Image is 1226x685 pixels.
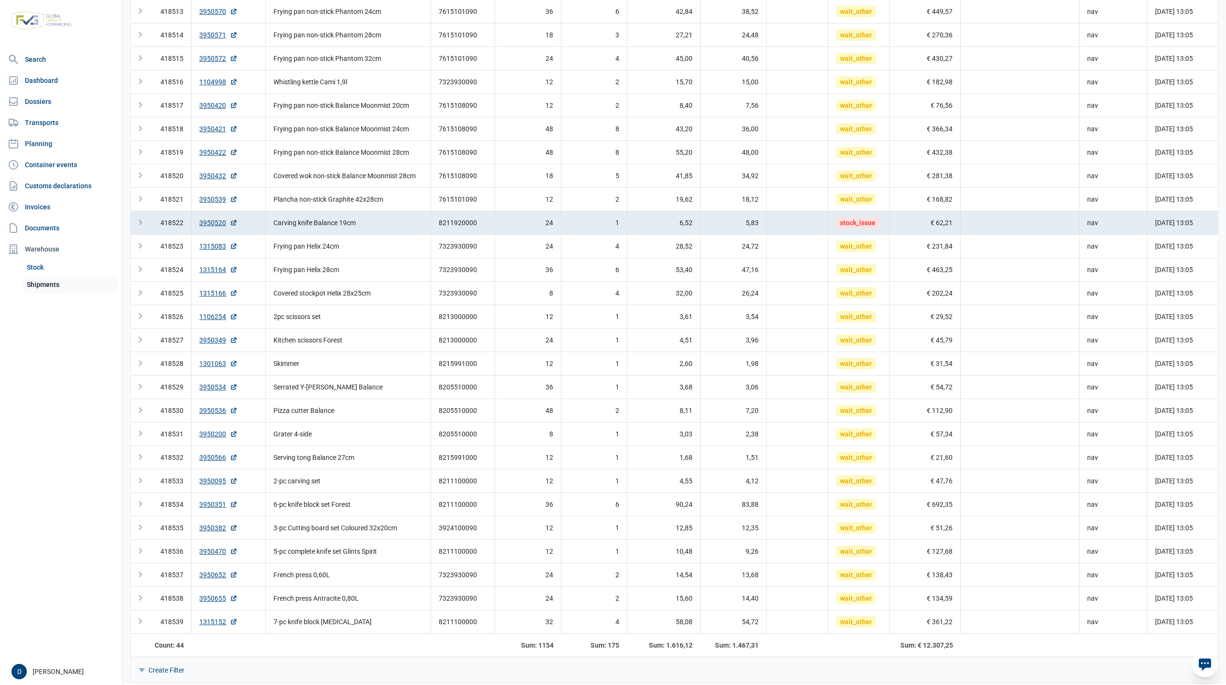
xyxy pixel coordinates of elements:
[266,469,431,492] td: 2-pc carving set
[145,187,191,211] td: 418521
[495,93,561,117] td: 12
[836,6,876,17] span: wait_other
[495,46,561,70] td: 24
[266,422,431,445] td: Grater 4-side
[700,140,766,164] td: 48,00
[145,140,191,164] td: 418519
[131,399,145,422] td: Expand
[431,140,495,164] td: 7615108090
[199,570,238,580] a: 3950652
[4,92,118,111] a: Dossiers
[131,563,145,586] td: Expand
[1079,93,1147,117] td: nav
[1079,610,1147,633] td: nav
[431,234,495,258] td: 7323930090
[700,258,766,281] td: 47,16
[561,469,627,492] td: 1
[495,211,561,234] td: 24
[627,516,700,539] td: 12,85
[266,187,431,211] td: Plancha non-stick Graphite 42x28cm
[131,328,145,352] td: Expand
[145,211,191,234] td: 418522
[635,640,692,650] div: Gross Weight Sum: 1.616,12
[627,70,700,93] td: 15,70
[199,241,238,251] a: 1315083
[561,281,627,305] td: 4
[431,422,495,445] td: 8205510000
[199,617,238,627] a: 1315152
[266,140,431,164] td: Frying pan non-stick Balance Moonmist 28cm
[627,445,700,469] td: 1,68
[495,23,561,46] td: 18
[561,93,627,117] td: 2
[145,445,191,469] td: 418532
[627,469,700,492] td: 4,55
[627,563,700,586] td: 14,54
[431,211,495,234] td: 8211920000
[561,399,627,422] td: 2
[700,610,766,633] td: 54,72
[700,234,766,258] td: 24,72
[131,281,145,305] td: Expand
[561,492,627,516] td: 6
[431,516,495,539] td: 3924100090
[4,176,118,195] a: Customs declarations
[199,265,238,274] a: 1315164
[700,352,766,375] td: 1,98
[1079,281,1147,305] td: nav
[431,610,495,633] td: 8211100000
[145,492,191,516] td: 418534
[145,399,191,422] td: 418530
[700,469,766,492] td: 4,12
[627,610,700,633] td: 58,08
[145,258,191,281] td: 418524
[495,445,561,469] td: 12
[1079,352,1147,375] td: nav
[266,610,431,633] td: 7-pc knife block [MEDICAL_DATA]
[131,117,145,140] td: Expand
[266,352,431,375] td: Skimmer
[495,399,561,422] td: 48
[1079,586,1147,610] td: nav
[11,664,27,679] div: D
[627,187,700,211] td: 19,62
[700,187,766,211] td: 18,12
[627,258,700,281] td: 53,40
[1079,422,1147,445] td: nav
[627,586,700,610] td: 15,60
[199,335,238,345] a: 3950349
[131,422,145,445] td: Expand
[495,328,561,352] td: 24
[1079,305,1147,328] td: nav
[266,328,431,352] td: Kitchen scissors Forest
[700,93,766,117] td: 7,56
[431,399,495,422] td: 8205510000
[700,23,766,46] td: 24,48
[569,640,619,650] div: Colli Count Sum: 175
[561,375,627,399] td: 1
[131,469,145,492] td: Expand
[1079,445,1147,469] td: nav
[495,422,561,445] td: 8
[199,218,238,228] a: 3950520
[1079,375,1147,399] td: nav
[561,328,627,352] td: 1
[266,539,431,563] td: 5-pc complete knife set Glints Spirit
[1079,539,1147,563] td: nav
[266,563,431,586] td: French press 0,60L
[495,305,561,328] td: 12
[1079,399,1147,422] td: nav
[495,586,561,610] td: 24
[145,234,191,258] td: 418523
[145,563,191,586] td: 418537
[561,211,627,234] td: 1
[1079,164,1147,187] td: nav
[131,258,145,281] td: Expand
[561,563,627,586] td: 2
[266,164,431,187] td: Covered wok non-stick Balance Moonmist 28cm
[266,93,431,117] td: Frying pan non-stick Balance Moonmist 20cm
[266,258,431,281] td: Frying pan Helix 28cm
[199,7,238,16] a: 3950570
[266,211,431,234] td: Carving knife Balance 19cm
[131,539,145,563] td: Expand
